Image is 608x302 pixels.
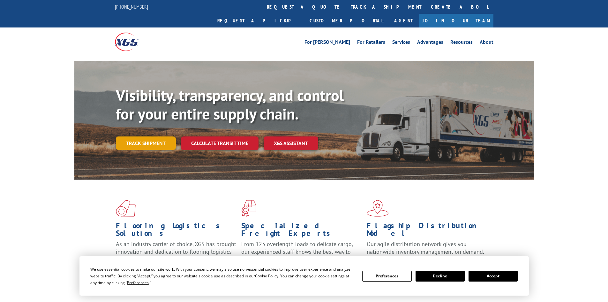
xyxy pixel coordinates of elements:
a: For Retailers [357,40,385,47]
a: Request a pickup [213,14,305,27]
a: Track shipment [116,136,176,150]
a: Agent [388,14,419,27]
span: As an industry carrier of choice, XGS has brought innovation and dedication to flooring logistics... [116,240,236,263]
a: Advantages [417,40,443,47]
a: About [480,40,493,47]
span: Cookie Policy [255,273,278,279]
a: Resources [450,40,473,47]
button: Decline [416,271,465,282]
a: [PHONE_NUMBER] [115,4,148,10]
button: Accept [469,271,518,282]
span: Preferences [127,280,149,285]
a: Customer Portal [305,14,388,27]
h1: Specialized Freight Experts [241,222,362,240]
a: Calculate transit time [181,136,259,150]
h1: Flagship Distribution Model [367,222,487,240]
button: Preferences [362,271,411,282]
img: xgs-icon-total-supply-chain-intelligence-red [116,200,136,217]
img: xgs-icon-flagship-distribution-model-red [367,200,389,217]
a: Services [392,40,410,47]
img: xgs-icon-focused-on-flooring-red [241,200,256,217]
p: From 123 overlength loads to delicate cargo, our experienced staff knows the best way to move you... [241,240,362,269]
a: Join Our Team [419,14,493,27]
b: Visibility, transparency, and control for your entire supply chain. [116,85,344,124]
a: For [PERSON_NAME] [304,40,350,47]
a: XGS ASSISTANT [264,136,318,150]
h1: Flooring Logistics Solutions [116,222,236,240]
div: Cookie Consent Prompt [79,256,529,296]
span: Our agile distribution network gives you nationwide inventory management on demand. [367,240,484,255]
div: We use essential cookies to make our site work. With your consent, we may also use non-essential ... [90,266,355,286]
